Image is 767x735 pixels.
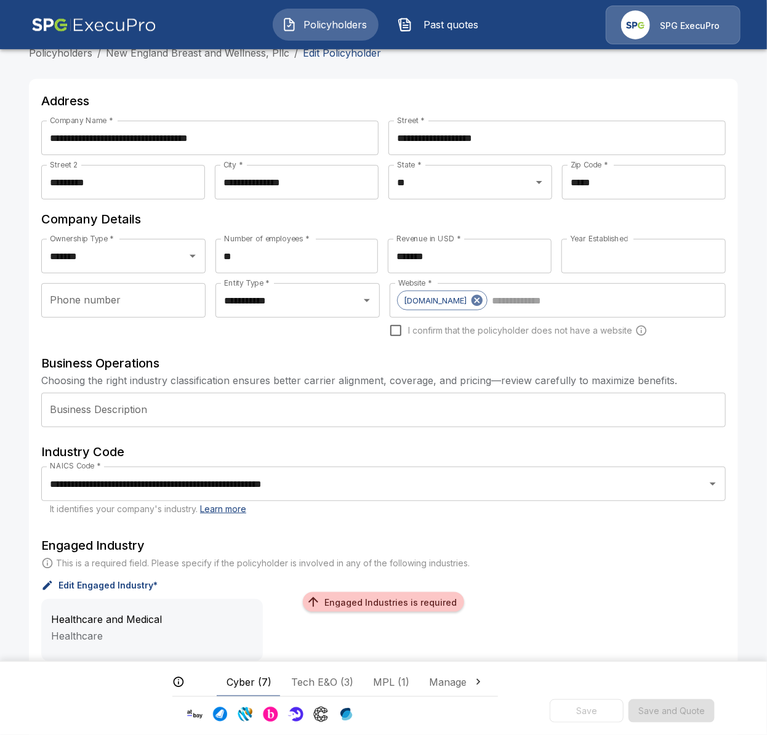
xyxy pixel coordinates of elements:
[187,707,203,722] img: Carrier Logo
[50,504,246,514] span: It identifies your company's industry.
[606,6,741,44] a: Agency IconSPG ExecuPro
[41,209,726,229] h6: Company Details
[358,292,375,309] button: Open
[288,707,303,722] img: Carrier Logo
[50,159,78,170] label: Street 2
[50,461,101,472] label: NAICS Code *
[29,47,92,59] a: Policyholders
[531,174,548,191] button: Open
[41,442,726,462] h6: Industry Code
[41,353,726,373] h6: Business Operations
[397,159,422,170] label: State *
[184,247,201,265] button: Open
[621,10,650,39] img: Agency Icon
[429,675,543,689] span: Management Liability (2)
[398,278,432,288] label: Website *
[29,46,738,60] nav: breadcrumb
[200,504,246,514] a: Learn more
[56,557,470,569] p: This is a required field. Please specify if the policyholder is involved in any of the following ...
[223,159,243,170] label: City *
[227,675,271,689] span: Cyber (7)
[282,17,297,32] img: Policyholders Icon
[291,675,353,689] span: Tech E&O (3)
[635,324,648,337] svg: Carriers run a cyber security scan on the policyholders' websites. Please enter a website wheneve...
[303,46,381,60] p: Edit Policyholder
[313,707,329,722] img: Carrier Logo
[41,373,726,388] p: Choosing the right industry classification ensures better carrier alignment, coverage, and pricin...
[263,707,278,722] img: Carrier Logo
[41,536,726,555] h6: Engaged Industry
[396,233,461,244] label: Revenue in USD *
[212,707,228,722] img: Carrier Logo
[302,17,369,32] span: Policyholders
[397,291,488,310] div: [DOMAIN_NAME]
[31,6,156,44] img: AA Logo
[339,707,354,722] img: Carrier Logo
[238,707,253,722] img: Carrier Logo
[388,9,494,41] button: Past quotes IconPast quotes
[660,20,720,32] p: SPG ExecuPro
[172,676,185,688] svg: The carriers and lines of business displayed below reflect potential appetite based on available ...
[50,115,113,126] label: Company Name *
[397,115,425,126] label: Street *
[273,9,379,41] button: Policyholders IconPolicyholders
[58,581,158,590] p: Edit Engaged Industry*
[317,597,464,608] span: Engaged Industries is required
[294,46,298,60] li: /
[704,475,721,492] button: Open
[224,233,310,244] label: Number of employees *
[97,46,101,60] li: /
[51,630,103,642] span: Healthcare
[570,233,628,244] label: Year Established
[373,675,409,689] span: MPL (1)
[50,233,114,244] label: Ownership Type *
[417,17,485,32] span: Past quotes
[303,592,464,612] div: Engaged Industries is required
[571,159,608,170] label: Zip Code *
[106,47,289,59] a: New England Breast and Wellness, Pllc
[398,17,412,32] img: Past quotes Icon
[51,613,162,625] span: Healthcare and Medical
[409,324,633,337] span: I confirm that the policyholder does not have a website
[41,91,726,111] h6: Address
[224,278,270,288] label: Entity Type *
[398,294,474,308] span: [DOMAIN_NAME]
